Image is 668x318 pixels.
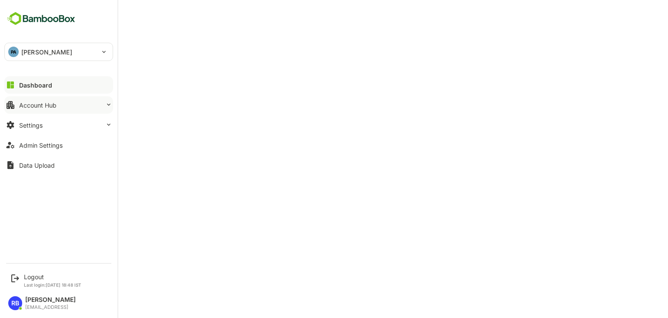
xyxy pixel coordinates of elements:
div: PA [8,47,19,57]
div: PA[PERSON_NAME] [5,43,113,61]
button: Data Upload [4,156,113,174]
p: [PERSON_NAME] [21,47,72,57]
button: Account Hub [4,96,113,114]
button: Admin Settings [4,136,113,154]
div: RB [8,296,22,310]
div: Settings [19,122,43,129]
div: Dashboard [19,81,52,89]
img: BambooboxFullLogoMark.5f36c76dfaba33ec1ec1367b70bb1252.svg [4,10,78,27]
div: Account Hub [19,101,57,109]
div: Admin Settings [19,142,63,149]
div: Data Upload [19,162,55,169]
div: [EMAIL_ADDRESS] [25,304,76,310]
p: Last login: [DATE] 18:48 IST [24,282,81,288]
div: Logout [24,273,81,281]
button: Settings [4,116,113,134]
button: Dashboard [4,76,113,94]
div: [PERSON_NAME] [25,296,76,304]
